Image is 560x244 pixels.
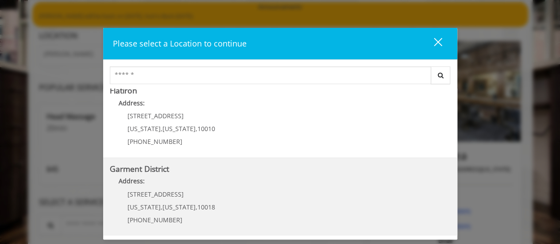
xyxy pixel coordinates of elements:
span: , [161,203,162,211]
span: [US_STATE] [162,124,196,133]
span: 10010 [197,124,215,133]
span: [STREET_ADDRESS] [127,112,184,120]
span: [US_STATE] [162,203,196,211]
button: close dialog [417,35,448,53]
b: Garment District [110,163,169,174]
span: [US_STATE] [127,124,161,133]
span: [STREET_ADDRESS] [127,190,184,198]
b: Address: [119,99,145,107]
b: Flatiron [110,85,137,96]
span: [US_STATE] [127,203,161,211]
span: [PHONE_NUMBER] [127,216,182,224]
div: close dialog [424,37,441,50]
div: Center Select [110,66,451,89]
b: Address: [119,177,145,185]
i: Search button [436,72,446,78]
span: [PHONE_NUMBER] [127,137,182,146]
span: , [196,124,197,133]
span: , [161,124,162,133]
input: Search Center [110,66,431,84]
span: Please select a Location to continue [113,38,247,49]
span: 10018 [197,203,215,211]
span: , [196,203,197,211]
